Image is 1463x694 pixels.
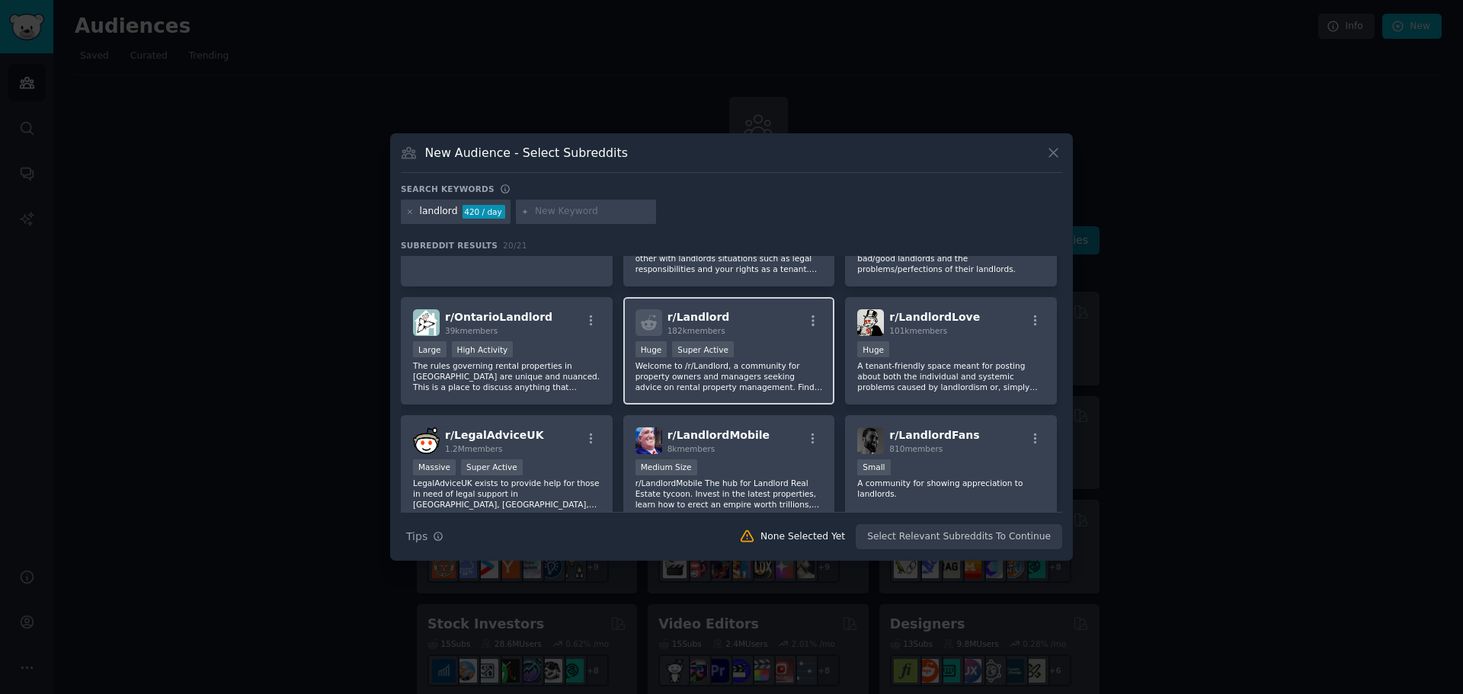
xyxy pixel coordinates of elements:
span: 20 / 21 [503,241,527,250]
img: LegalAdviceUK [413,427,440,454]
div: Super Active [461,459,523,475]
span: r/ LandlordFans [889,429,979,441]
span: r/ LandlordMobile [667,429,770,441]
div: Small [857,459,890,475]
span: 101k members [889,326,947,335]
span: Subreddit Results [401,240,498,251]
div: 420 / day [463,205,505,219]
span: Tips [406,529,427,545]
span: r/ Landlord [667,311,730,323]
p: For tenants to talk about issues regarding bad/good landlords and the problems/perfections of the... [857,242,1045,274]
span: r/ OntarioLandlord [445,311,552,323]
div: Large [413,341,447,357]
img: LandlordMobile [635,427,662,454]
span: 8k members [667,444,715,453]
div: Super Active [672,341,734,357]
h3: New Audience - Select Subreddits [425,145,628,161]
button: Tips [401,523,449,550]
p: r/LandlordMobile The hub for Landlord Real Estate tycoon. Invest in the latest properties, learn ... [635,478,823,510]
h3: Search keywords [401,184,495,194]
span: 182k members [667,326,725,335]
span: r/ LegalAdviceUK [445,429,544,441]
p: A tenant-friendly space meant for posting about both the individual and systemic problems caused ... [857,360,1045,392]
input: New Keyword [535,205,651,219]
p: Welcome to /r/Landlord, a community for property owners and managers seeking advice on rental pro... [635,360,823,392]
img: LandlordFans [857,427,884,454]
p: This is a subreddit for tenants to help each other with landlords situations such as legal respon... [635,242,823,274]
span: 810 members [889,444,943,453]
span: 39k members [445,326,498,335]
div: Huge [857,341,889,357]
div: High Activity [452,341,514,357]
div: Medium Size [635,459,697,475]
span: r/ LandlordLove [889,311,980,323]
img: LandlordLove [857,309,884,336]
img: OntarioLandlord [413,309,440,336]
div: landlord [420,205,458,219]
p: A community for showing appreciation to landlords. [857,478,1045,499]
div: Huge [635,341,667,357]
p: The rules governing rental properties in [GEOGRAPHIC_DATA] are unique and nuanced. This is a plac... [413,360,600,392]
p: LegalAdviceUK exists to provide help for those in need of legal support in [GEOGRAPHIC_DATA], [GE... [413,478,600,510]
div: Massive [413,459,456,475]
span: 1.2M members [445,444,503,453]
div: None Selected Yet [760,530,845,544]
